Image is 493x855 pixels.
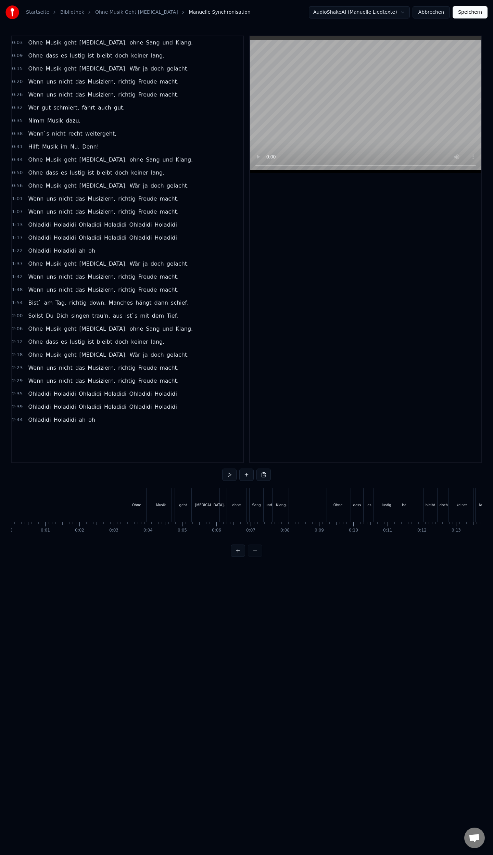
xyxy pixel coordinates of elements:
[79,65,128,73] span: [MEDICAL_DATA].
[114,52,129,60] span: doch
[166,260,190,268] span: gelacht.
[58,273,73,281] span: nicht
[78,234,102,242] span: Ohladidi
[383,528,392,533] div: 0:11
[12,339,23,345] span: 2:12
[159,195,179,203] span: macht.
[138,78,157,86] span: Freude
[27,130,50,138] span: Wenn`s
[69,143,80,151] span: Nu.
[117,273,136,281] span: richtig
[353,502,361,508] div: dass
[53,104,80,112] span: schmiert,
[142,182,149,190] span: ja
[27,169,43,177] span: Ohne
[27,78,44,86] span: Wenn
[53,221,77,229] span: Holadidi
[159,377,179,385] span: macht.
[113,104,126,112] span: gut,
[46,273,57,281] span: uns
[457,502,467,508] div: keiner
[60,338,68,346] span: es
[46,208,57,216] span: uns
[143,528,153,533] div: 0:04
[27,325,43,333] span: Ohne
[75,273,86,281] span: das
[108,299,134,307] span: Manches
[12,286,23,293] span: 1:48
[68,299,87,307] span: richtig
[453,6,488,18] button: Speichern
[12,208,23,215] span: 1:07
[138,195,157,203] span: Freude
[79,325,128,333] span: [MEDICAL_DATA],
[129,156,144,164] span: ohne
[27,273,44,281] span: Wenn
[45,260,62,268] span: Musik
[45,338,59,346] span: dass
[27,351,43,359] span: Ohne
[145,39,160,47] span: Sang
[142,351,149,359] span: ja
[75,78,86,86] span: das
[138,364,157,372] span: Freude
[265,502,272,508] div: und
[79,182,128,190] span: [MEDICAL_DATA].
[150,65,165,73] span: doch
[154,234,178,242] span: Holadidi
[12,391,23,397] span: 2:35
[150,182,165,190] span: doch
[96,52,113,60] span: bleibt
[12,39,23,46] span: 0:03
[129,325,144,333] span: ohne
[88,416,96,424] span: oh
[27,39,43,47] span: Ohne
[166,182,190,190] span: gelacht.
[78,221,102,229] span: Ohladidi
[58,364,73,372] span: nicht
[51,130,66,138] span: nicht
[41,104,52,112] span: gut
[75,286,86,294] span: das
[159,208,179,216] span: macht.
[27,156,43,164] span: Ohne
[170,299,189,307] span: schief,
[103,403,127,411] span: Holadidi
[88,247,96,255] span: oh
[150,338,165,346] span: lang.
[27,416,51,424] span: Ohladidi
[53,234,77,242] span: Holadidi
[142,260,149,268] span: ja
[81,104,96,112] span: fährt
[103,221,127,229] span: Holadidi
[63,156,77,164] span: geht
[63,325,77,333] span: geht
[45,65,62,73] span: Musik
[27,312,43,320] span: Sollst
[27,221,51,229] span: Ohladidi
[27,91,44,99] span: Wenn
[252,502,261,508] div: Sang
[280,528,290,533] div: 0:08
[87,377,116,385] span: Musiziern,
[142,65,149,73] span: ja
[63,65,77,73] span: geht
[53,403,77,411] span: Holadidi
[150,351,165,359] span: doch
[159,286,179,294] span: macht.
[154,403,178,411] span: Holadidi
[132,502,141,508] div: Ohne
[41,528,50,533] div: 0:01
[58,286,73,294] span: nicht
[114,169,129,177] span: doch
[129,351,141,359] span: Wär
[12,117,23,124] span: 0:35
[195,502,225,508] div: [MEDICAL_DATA],
[91,312,111,320] span: trau'n,
[63,39,77,47] span: geht
[89,299,106,307] span: down.
[71,312,90,320] span: singen
[12,417,23,423] span: 2:44
[69,169,86,177] span: lustig
[417,528,427,533] div: 0:12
